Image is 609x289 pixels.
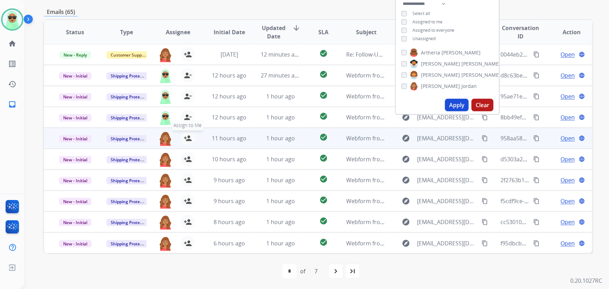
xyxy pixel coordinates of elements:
[560,155,575,163] span: Open
[560,218,575,226] span: Open
[184,155,192,163] mat-icon: person_add
[413,19,443,25] span: Assigned to me
[59,51,91,59] span: New - Reply
[172,120,203,131] span: Assign to Me
[356,28,377,36] span: Subject
[533,156,540,162] mat-icon: content_copy
[212,134,246,142] span: 11 hours ago
[413,10,430,16] span: Select all
[8,39,16,48] mat-icon: home
[214,218,245,226] span: 8 hours ago
[417,155,478,163] span: [EMAIL_ADDRESS][DOMAIN_NAME]
[106,93,154,101] span: Shipping Protection
[158,236,172,251] img: agent-avatar
[421,83,460,90] span: [PERSON_NAME]
[59,135,91,142] span: New - Initial
[347,134,505,142] span: Webform from [EMAIL_ADDRESS][DOMAIN_NAME] on [DATE]
[347,113,505,121] span: Webform from [EMAIL_ADDRESS][DOMAIN_NAME] on [DATE]
[560,239,575,247] span: Open
[106,72,154,80] span: Shipping Protection
[347,92,505,100] span: Webform from [EMAIL_ADDRESS][DOMAIN_NAME] on [DATE]
[500,24,540,40] span: Conversation ID
[158,173,172,188] img: agent-avatar
[347,155,505,163] span: Webform from [EMAIL_ADDRESS][DOMAIN_NAME] on [DATE]
[413,27,454,33] span: Assigned to everyone
[482,240,488,246] mat-icon: content_copy
[292,24,300,32] mat-icon: arrow_downward
[59,219,91,226] span: New - Initial
[417,239,478,247] span: [EMAIL_ADDRESS][DOMAIN_NAME]
[158,215,172,230] img: agent-avatar
[445,99,469,111] button: Apply
[579,219,585,225] mat-icon: language
[579,72,585,79] mat-icon: language
[347,239,505,247] span: Webform from [EMAIL_ADDRESS][DOMAIN_NAME] on [DATE]
[319,217,328,225] mat-icon: check_circle
[59,72,91,80] span: New - Initial
[560,197,575,205] span: Open
[482,114,488,120] mat-icon: content_copy
[261,51,301,58] span: 12 minutes ago
[579,240,585,246] mat-icon: language
[533,177,540,183] mat-icon: content_copy
[482,177,488,183] mat-icon: content_copy
[212,92,246,100] span: 12 hours ago
[533,114,540,120] mat-icon: content_copy
[347,176,505,184] span: Webform from [EMAIL_ADDRESS][DOMAIN_NAME] on [DATE]
[44,8,78,16] p: Emails (65)
[59,114,91,121] span: New - Initial
[212,113,246,121] span: 12 hours ago
[309,264,323,278] div: 7
[402,113,410,121] mat-icon: explore
[560,50,575,59] span: Open
[533,93,540,99] mat-icon: content_copy
[347,197,505,205] span: Webform from [EMAIL_ADDRESS][DOMAIN_NAME] on [DATE]
[533,72,540,79] mat-icon: content_copy
[106,198,154,205] span: Shipping Protection
[261,72,301,79] span: 27 minutes ago
[184,176,192,184] mat-icon: person_add
[461,83,477,90] span: Jordan
[106,114,154,121] span: Shipping Protection
[500,72,608,79] span: d8c63be4-ebdb-4e0c-9afd-b8aa71872315
[8,100,16,109] mat-icon: inbox
[319,112,328,120] mat-icon: check_circle
[579,114,585,120] mat-icon: language
[579,177,585,183] mat-icon: language
[579,156,585,162] mat-icon: language
[533,135,540,141] mat-icon: content_copy
[319,154,328,162] mat-icon: check_circle
[158,89,172,104] img: agent-avatar
[184,92,192,101] mat-icon: person_remove
[221,51,238,58] span: [DATE]
[59,93,91,101] span: New - Initial
[500,155,605,163] span: d5303a27-9f1e-43d0-b7c3-d1fe1847a8f4
[266,239,295,247] span: 1 hour ago
[214,239,245,247] span: 6 hours ago
[347,72,548,79] span: Webform from [PERSON_NAME][EMAIL_ADDRESS][DOMAIN_NAME] on [DATE]
[560,71,575,80] span: Open
[184,218,192,226] mat-icon: person_add
[348,267,357,275] mat-icon: last_page
[500,51,607,58] span: 0044eb2c-6a6d-4ab7-9361-344c63f8d5a2
[261,24,287,40] span: Updated Date
[266,176,295,184] span: 1 hour ago
[266,155,295,163] span: 1 hour ago
[482,156,488,162] mat-icon: content_copy
[184,239,192,247] mat-icon: person_add
[417,176,478,184] span: [EMAIL_ADDRESS][DOMAIN_NAME]
[500,176,604,184] span: 2f2763b1-f237-49f8-8c7e-7465a916d7d6
[266,92,295,100] span: 1 hour ago
[106,219,154,226] span: Shipping Protection
[560,92,575,101] span: Open
[212,155,246,163] span: 10 hours ago
[106,135,154,142] span: Shipping Protection
[266,218,295,226] span: 1 hour ago
[120,28,133,36] span: Type
[319,70,328,79] mat-icon: check_circle
[319,133,328,141] mat-icon: check_circle
[332,267,340,275] mat-icon: navigate_next
[319,175,328,183] mat-icon: check_circle
[533,51,540,58] mat-icon: content_copy
[106,156,154,163] span: Shipping Protection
